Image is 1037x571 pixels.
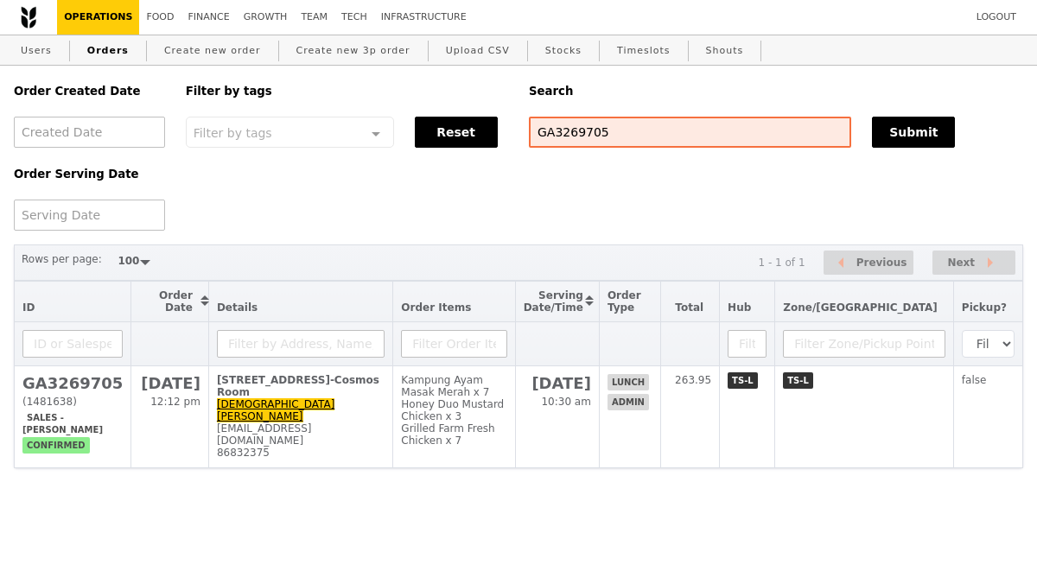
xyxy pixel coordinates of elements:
[529,117,851,148] input: Search any field
[541,396,590,408] span: 10:30 am
[856,252,907,273] span: Previous
[758,257,805,269] div: 1 - 1 of 1
[608,374,649,390] span: lunch
[610,35,677,67] a: Timeslots
[22,301,35,314] span: ID
[401,398,506,422] div: Honey Duo Mustard Chicken x 3
[150,396,200,408] span: 12:12 pm
[699,35,751,67] a: Shouts
[21,6,36,29] img: Grain logo
[14,200,165,231] input: Serving Date
[157,35,268,67] a: Create new order
[217,330,385,358] input: Filter by Address, Name, Email, Mobile
[529,85,1023,98] h5: Search
[783,372,813,389] span: TS-L
[217,447,385,459] div: 86832375
[217,422,385,447] div: [EMAIL_ADDRESS][DOMAIN_NAME]
[439,35,517,67] a: Upload CSV
[14,35,59,67] a: Users
[22,374,123,392] h2: GA3269705
[22,396,123,408] div: (1481638)
[14,85,165,98] h5: Order Created Date
[783,301,938,314] span: Zone/[GEOGRAPHIC_DATA]
[22,409,107,438] span: Sales - [PERSON_NAME]
[962,301,1007,314] span: Pickup?
[824,251,913,276] button: Previous
[538,35,588,67] a: Stocks
[14,168,165,181] h5: Order Serving Date
[728,301,751,314] span: Hub
[932,251,1015,276] button: Next
[14,117,165,148] input: Created Date
[947,252,975,273] span: Next
[675,374,711,386] span: 263.95
[962,374,987,386] span: false
[872,117,955,148] button: Submit
[608,394,649,410] span: admin
[415,117,498,148] button: Reset
[608,289,641,314] span: Order Type
[401,422,506,447] div: Grilled Farm Fresh Chicken x 7
[401,301,471,314] span: Order Items
[728,330,767,358] input: Filter Hub
[139,374,200,392] h2: [DATE]
[217,301,258,314] span: Details
[80,35,136,67] a: Orders
[217,374,385,398] div: [STREET_ADDRESS]-Cosmos Room
[186,85,508,98] h5: Filter by tags
[728,372,758,389] span: TS-L
[22,330,123,358] input: ID or Salesperson name
[194,124,272,140] span: Filter by tags
[401,374,506,398] div: Kampung Ayam Masak Merah x 7
[783,330,945,358] input: Filter Zone/Pickup Point
[217,398,334,422] a: [DEMOGRAPHIC_DATA][PERSON_NAME]
[289,35,417,67] a: Create new 3p order
[22,437,90,454] span: confirmed
[524,374,591,392] h2: [DATE]
[22,251,102,268] label: Rows per page:
[401,330,506,358] input: Filter Order Items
